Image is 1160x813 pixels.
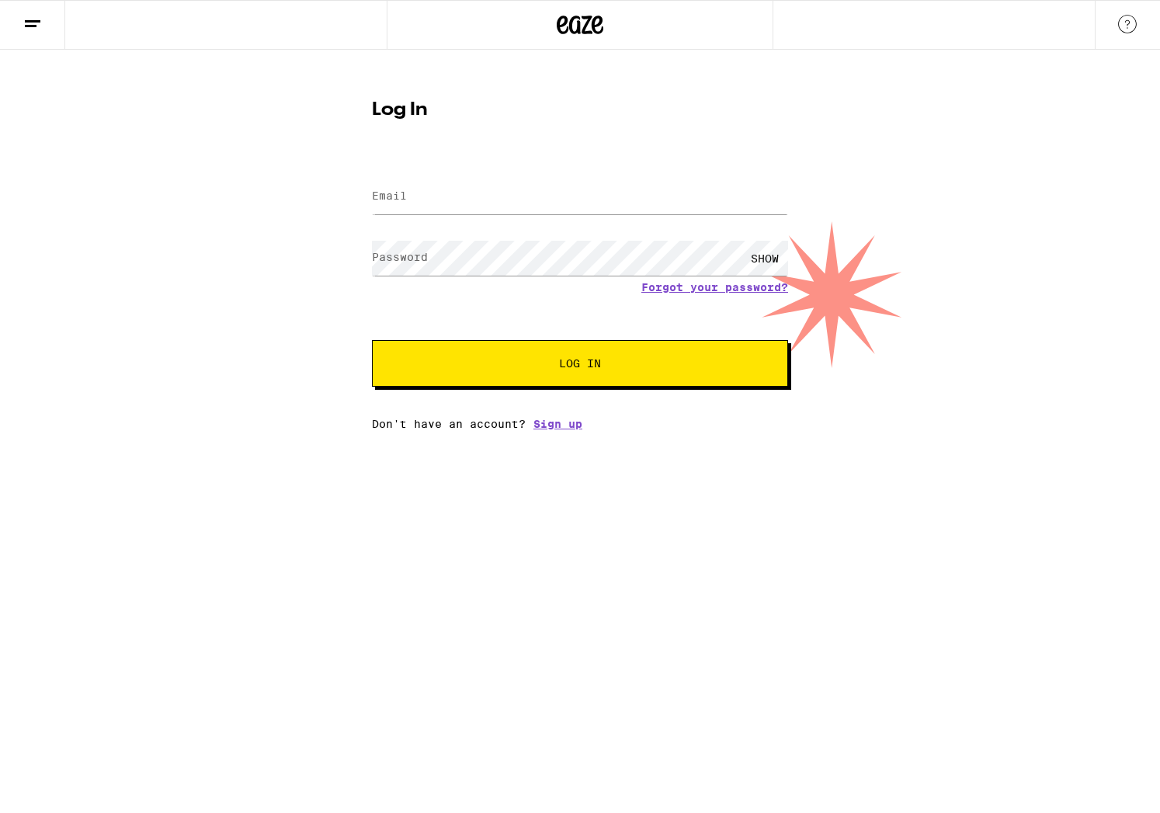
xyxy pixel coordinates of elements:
a: Sign up [533,418,582,430]
h1: Log In [372,101,788,120]
a: Forgot your password? [641,281,788,294]
label: Password [372,251,428,263]
input: Email [372,179,788,214]
button: Log In [372,340,788,387]
div: Don't have an account? [372,418,788,430]
label: Email [372,189,407,202]
span: Log In [559,358,601,369]
div: SHOW [741,241,788,276]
